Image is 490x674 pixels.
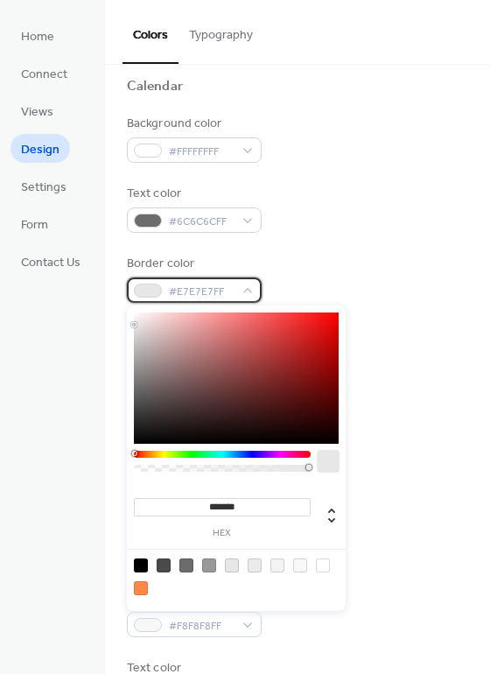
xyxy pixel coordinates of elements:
span: #FFFFFFFF [169,143,234,161]
div: Background color [127,115,258,133]
span: #6C6C6CFF [169,213,234,231]
span: #F8F8F8FF [169,617,234,635]
div: Border color [127,255,258,273]
div: rgb(243, 243, 243) [270,558,284,572]
span: Views [21,103,53,122]
a: Contact Us [10,247,91,276]
div: rgb(153, 153, 153) [202,558,216,572]
a: Settings [10,172,77,200]
span: Connect [21,66,67,84]
div: Calendar [127,78,183,96]
a: Home [10,21,65,50]
div: rgb(108, 108, 108) [179,558,193,572]
span: Design [21,141,59,159]
div: Text color [127,185,258,203]
a: Views [10,96,64,125]
a: Form [10,209,59,238]
div: rgb(255, 255, 255) [316,558,330,572]
div: rgb(255, 137, 70) [134,581,148,595]
span: #E7E7E7FF [169,283,234,301]
div: rgb(74, 74, 74) [157,558,171,572]
div: rgb(0, 0, 0) [134,558,148,572]
span: Contact Us [21,254,80,272]
div: rgb(248, 248, 248) [293,558,307,572]
span: Form [21,216,48,235]
label: hex [134,529,311,538]
span: Settings [21,179,66,197]
span: Home [21,28,54,46]
a: Connect [10,59,78,88]
a: Design [10,134,70,163]
div: rgb(235, 235, 235) [248,558,262,572]
div: rgb(231, 231, 231) [225,558,239,572]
